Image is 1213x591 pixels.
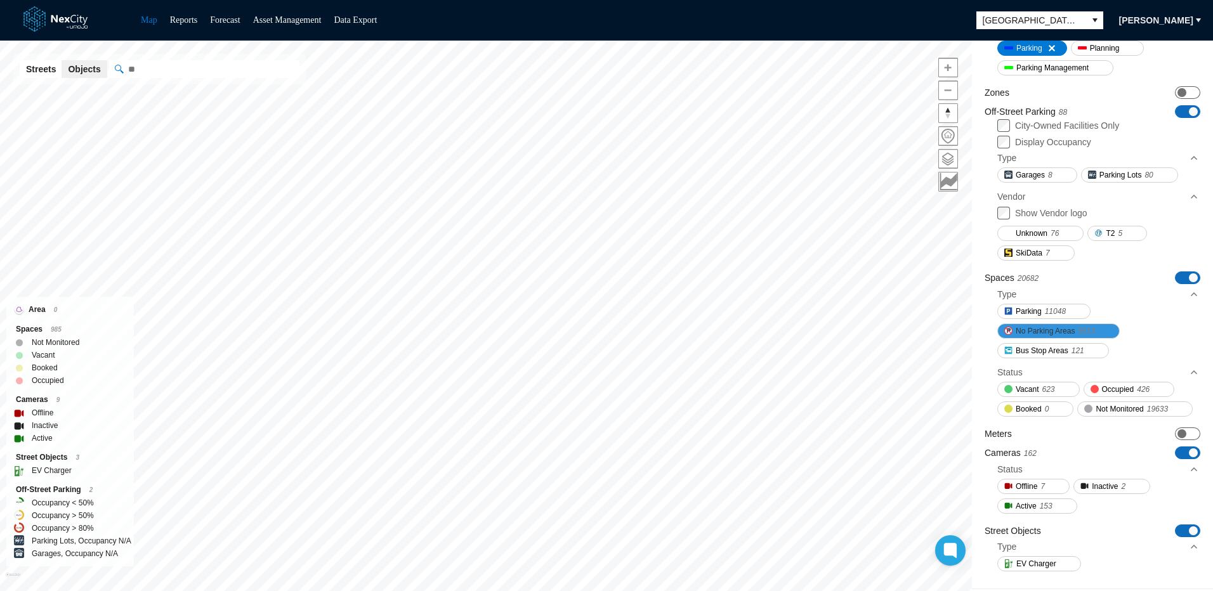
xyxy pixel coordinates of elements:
[1071,41,1144,56] button: Planning
[1016,247,1042,259] span: SkiData
[32,349,55,361] label: Vacant
[1048,169,1052,181] span: 8
[16,483,124,497] div: Off-Street Parking
[985,271,1039,285] label: Spaces
[1045,403,1049,415] span: 0
[1016,500,1037,512] span: Active
[1016,403,1042,415] span: Booked
[1077,401,1193,417] button: Not Monitored19633
[170,15,198,25] a: Reports
[1092,480,1118,493] span: Inactive
[1016,383,1039,396] span: Vacant
[997,460,1199,479] div: Status
[32,419,58,432] label: Inactive
[32,522,94,535] label: Occupancy > 80%
[1147,403,1168,415] span: 19633
[1016,325,1075,337] span: No Parking Areas
[1042,383,1054,396] span: 623
[32,497,94,509] label: Occupancy < 50%
[938,149,958,169] button: Layers management
[1051,227,1059,240] span: 76
[1018,274,1039,283] span: 20682
[1059,108,1067,117] span: 88
[32,374,64,387] label: Occupied
[1040,500,1052,512] span: 153
[985,427,1012,440] label: Meters
[1119,14,1193,27] span: [PERSON_NAME]
[997,152,1016,164] div: Type
[1122,480,1126,493] span: 2
[985,105,1067,119] label: Off-Street Parking
[1106,227,1115,240] span: T2
[16,451,124,464] div: Street Objects
[32,535,131,547] label: Parking Lots, Occupancy N/A
[1016,557,1056,570] span: EV Charger
[1015,137,1091,147] label: Display Occupancy
[997,363,1199,382] div: Status
[997,60,1113,75] button: Parking Management
[985,86,1009,99] label: Zones
[1046,247,1050,259] span: 7
[997,304,1091,319] button: Parking11048
[938,81,958,100] button: Zoom out
[938,126,958,146] button: Home
[985,446,1037,460] label: Cameras
[997,226,1084,241] button: Unknown76
[997,366,1023,379] div: Status
[997,288,1016,301] div: Type
[997,498,1077,514] button: Active153
[16,323,124,336] div: Spaces
[1015,208,1087,218] label: Show Vendor logo
[1137,383,1150,396] span: 426
[1078,325,1095,337] span: 9513
[1040,480,1045,493] span: 7
[997,187,1199,206] div: Vendor
[1102,383,1134,396] span: Occupied
[1099,169,1142,181] span: Parking Lots
[1118,227,1122,240] span: 5
[997,190,1025,203] div: Vendor
[997,323,1120,339] button: No Parking Areas9513
[997,463,1023,476] div: Status
[89,486,93,493] span: 2
[1016,169,1045,181] span: Garages
[997,537,1199,556] div: Type
[20,60,62,78] button: Streets
[1087,226,1147,241] button: T25
[1087,11,1103,29] button: select
[939,104,957,122] span: Reset bearing to north
[997,148,1199,167] div: Type
[983,14,1080,27] span: [GEOGRAPHIC_DATA][PERSON_NAME]
[75,454,79,461] span: 3
[1045,305,1066,318] span: 11048
[1016,305,1042,318] span: Parking
[1016,227,1047,240] span: Unknown
[141,15,157,25] a: Map
[938,172,958,192] button: Key metrics
[1016,42,1042,55] span: Parking
[997,401,1073,417] button: Booked0
[1073,479,1150,494] button: Inactive2
[16,393,124,406] div: Cameras
[253,15,322,25] a: Asset Management
[32,406,53,419] label: Offline
[997,343,1109,358] button: Bus Stop Areas121
[997,285,1199,304] div: Type
[997,245,1075,261] button: SkiData7
[32,547,118,560] label: Garages, Occupancy N/A
[1016,344,1068,357] span: Bus Stop Areas
[26,63,56,75] span: Streets
[1111,10,1202,30] button: [PERSON_NAME]
[32,464,72,477] label: EV Charger
[1090,42,1120,55] span: Planning
[32,361,58,374] label: Booked
[32,509,94,522] label: Occupancy > 50%
[32,336,79,349] label: Not Monitored
[1016,480,1037,493] span: Offline
[997,556,1081,571] button: EV Charger
[51,326,62,333] span: 985
[1015,120,1119,131] label: City-Owned Facilities Only
[210,15,240,25] a: Forecast
[1144,169,1153,181] span: 80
